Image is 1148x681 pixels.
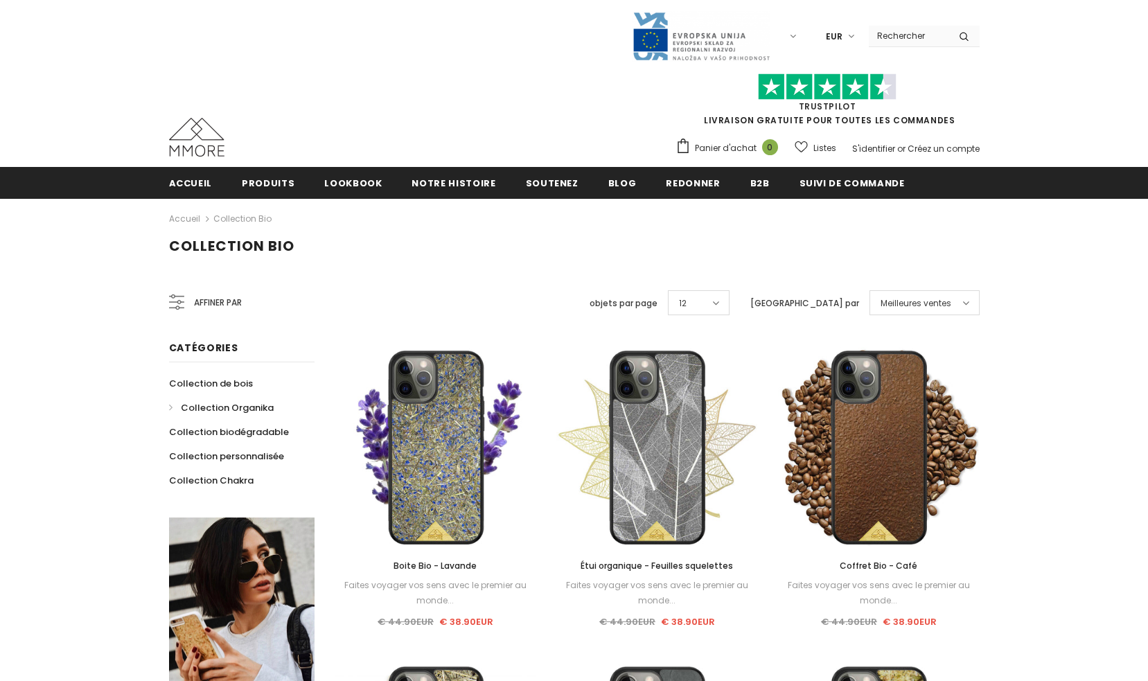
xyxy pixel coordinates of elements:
[324,177,382,190] span: Lookbook
[750,177,770,190] span: B2B
[800,177,905,190] span: Suivi de commande
[169,211,200,227] a: Accueil
[679,297,687,310] span: 12
[526,177,579,190] span: soutenez
[169,396,274,420] a: Collection Organika
[881,297,951,310] span: Meilleures ventes
[800,167,905,198] a: Suivi de commande
[581,560,733,572] span: Étui organique - Feuilles squelettes
[213,213,272,224] a: Collection Bio
[169,118,224,157] img: Cas MMORE
[675,138,785,159] a: Panier d'achat 0
[169,341,238,355] span: Catégories
[556,578,757,608] div: Faites voyager vos sens avec le premier au monde...
[439,615,493,628] span: € 38.90EUR
[750,167,770,198] a: B2B
[661,615,715,628] span: € 38.90EUR
[378,615,434,628] span: € 44.90EUR
[169,444,284,468] a: Collection personnalisée
[590,297,657,310] label: objets par page
[242,177,294,190] span: Produits
[556,558,757,574] a: Étui organique - Feuilles squelettes
[169,371,253,396] a: Collection de bois
[897,143,906,154] span: or
[599,615,655,628] span: € 44.90EUR
[813,141,836,155] span: Listes
[840,560,917,572] span: Coffret Bio - Café
[335,578,536,608] div: Faites voyager vos sens avec le premier au monde...
[778,558,979,574] a: Coffret Bio - Café
[169,236,294,256] span: Collection Bio
[394,560,477,572] span: Boite Bio - Lavande
[826,30,842,44] span: EUR
[169,474,254,487] span: Collection Chakra
[762,139,778,155] span: 0
[666,177,720,190] span: Redonner
[169,167,213,198] a: Accueil
[412,177,495,190] span: Notre histoire
[695,141,757,155] span: Panier d'achat
[412,167,495,198] a: Notre histoire
[335,558,536,574] a: Boite Bio - Lavande
[526,167,579,198] a: soutenez
[883,615,937,628] span: € 38.90EUR
[169,450,284,463] span: Collection personnalisée
[908,143,980,154] a: Créez un compte
[608,167,637,198] a: Blog
[795,136,836,160] a: Listes
[799,100,856,112] a: TrustPilot
[778,578,979,608] div: Faites voyager vos sens avec le premier au monde...
[169,468,254,493] a: Collection Chakra
[821,615,877,628] span: € 44.90EUR
[666,167,720,198] a: Redonner
[324,167,382,198] a: Lookbook
[852,143,895,154] a: S'identifier
[632,30,770,42] a: Javni Razpis
[181,401,274,414] span: Collection Organika
[194,295,242,310] span: Affiner par
[675,80,980,126] span: LIVRAISON GRATUITE POUR TOUTES LES COMMANDES
[169,177,213,190] span: Accueil
[750,297,859,310] label: [GEOGRAPHIC_DATA] par
[169,377,253,390] span: Collection de bois
[242,167,294,198] a: Produits
[758,73,897,100] img: Faites confiance aux étoiles pilotes
[869,26,948,46] input: Search Site
[169,425,289,439] span: Collection biodégradable
[632,11,770,62] img: Javni Razpis
[608,177,637,190] span: Blog
[169,420,289,444] a: Collection biodégradable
